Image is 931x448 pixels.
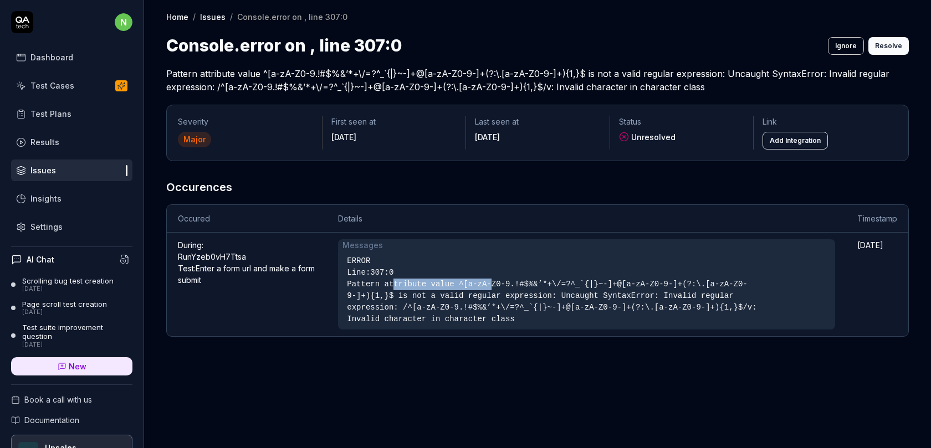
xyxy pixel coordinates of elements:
[828,37,864,55] button: Ignore
[230,11,233,22] div: /
[11,300,132,316] a: Page scroll test creation[DATE]
[24,414,79,426] span: Documentation
[30,80,74,91] div: Test Cases
[11,131,132,153] a: Results
[857,240,883,250] time: [DATE]
[22,276,114,285] div: Scrolling bug test creation
[178,116,313,127] p: Severity
[763,135,828,145] a: Add Integration
[166,58,909,94] h2: Pattern attribute value ^[a-zA-Z0-9.!#$%&’*+\/=?^_`{|}~-]+@[a-zA-Z0-9-]+(?:\.[a-zA-Z0-9-]+){1,}$ ...
[22,308,107,316] div: [DATE]
[619,116,745,127] p: Status
[115,13,132,31] span: n
[166,179,909,195] h3: Occurences
[763,116,888,127] p: Link
[69,361,86,372] span: New
[342,239,831,251] div: Messages
[178,252,315,285] a: RunYzeb0vH7TtsaTest:Enter a form url and make a form submit
[30,164,56,176] div: Issues
[166,11,188,22] a: Home
[27,254,54,265] h4: AI Chat
[11,75,132,96] a: Test Cases
[327,205,846,233] th: Details
[11,414,132,426] a: Documentation
[11,159,132,181] a: Issues
[475,132,500,142] time: [DATE]
[200,11,226,22] a: Issues
[11,394,132,405] a: Book a call with us
[22,323,132,341] div: Test suite improvement question
[846,205,908,233] th: Timestamp
[167,233,327,336] td: During:
[30,108,71,120] div: Test Plans
[22,300,107,308] div: Page scroll test creation
[24,394,92,405] span: Book a call with us
[619,132,745,143] div: Unresolved
[11,357,132,375] a: New
[178,132,211,147] div: Major
[30,193,62,204] div: Insights
[22,285,114,293] div: [DATE]
[347,279,764,325] div: Pattern attribute value ^[a-zA-Z0-9.!#$%&’*+\/=?^_`{|}~-]+@[a-zA-Z0-9-]+(?:\.[a-zA-Z0-9-]+){1,}$ ...
[475,116,601,127] p: Last seen at
[11,323,132,348] a: Test suite improvement question[DATE]
[11,103,132,125] a: Test Plans
[331,116,457,127] p: First seen at
[347,267,764,279] div: Line: 307 : 0
[11,276,132,293] a: Scrolling bug test creation[DATE]
[11,47,132,68] a: Dashboard
[193,11,196,22] div: /
[237,11,347,22] div: Console.error on , line 307:0
[30,52,73,63] div: Dashboard
[347,255,764,267] div: ERROR
[868,37,909,55] button: Resolve
[11,216,132,238] a: Settings
[166,33,402,58] h1: Console.error on , line 307:0
[331,132,356,142] time: [DATE]
[22,341,132,349] div: [DATE]
[167,205,327,233] th: Occured
[30,136,59,148] div: Results
[763,132,828,150] button: Add Integration
[115,11,132,33] button: n
[11,188,132,209] a: Insights
[30,221,63,233] div: Settings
